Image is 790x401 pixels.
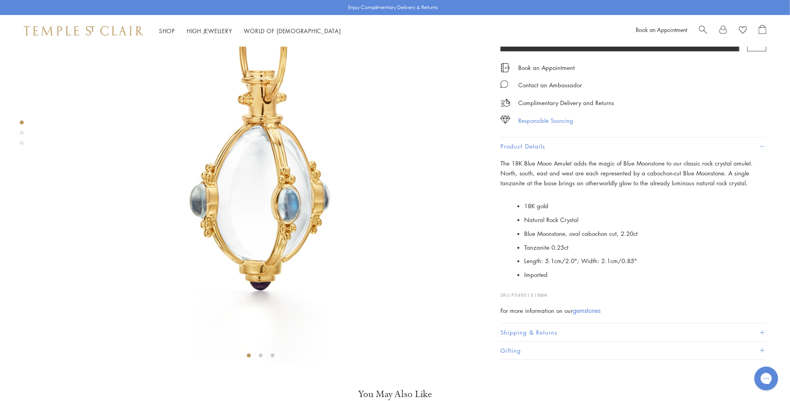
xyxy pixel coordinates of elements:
[750,364,782,393] iframe: Gorgias live chat messenger
[244,27,341,35] a: World of [DEMOGRAPHIC_DATA]World of [DEMOGRAPHIC_DATA]
[500,159,766,188] p: The 18K Blue Moon Amulet adds the magic of Blue Moonstone to our classic rock crystal amulet. Nor...
[500,98,510,108] img: icon_delivery.svg
[524,213,766,227] li: Natural Rock Crystal
[159,26,341,36] nav: Main navigation
[524,227,766,241] li: Blue Moonstone, oval cabochon cut, 2.20ct
[500,342,766,360] button: Gifting
[524,200,766,213] li: 18K gold
[500,63,510,72] img: icon_appointment.svg
[187,27,232,35] a: High JewelleryHigh Jewellery
[500,324,766,342] button: Shipping & Returns
[500,116,510,124] img: icon_sourcing.svg
[699,25,707,37] a: Search
[159,27,175,35] a: ShopShop
[524,268,766,282] li: Imported
[500,138,766,156] button: Product Details
[500,284,766,299] p: SKU:
[524,241,766,254] li: Tanzanite 0.25ct
[512,292,548,298] span: P54801-E18BM
[20,119,24,151] div: Product gallery navigation
[636,26,687,34] a: Book an Appointment
[32,388,758,401] h3: You May Also Like
[518,64,575,72] a: Book an Appointment
[500,306,766,316] div: For more information on our
[518,80,582,90] div: Contact an Ambassador
[739,25,747,37] a: View Wishlist
[518,116,573,126] div: Responsible Sourcing
[24,26,143,36] img: Temple St. Clair
[518,98,614,108] p: Complimentary Delivery and Returns
[573,306,601,315] a: gemstones
[348,4,438,11] p: Enjoy Complimentary Delivery & Returns
[759,25,766,37] a: Open Shopping Bag
[524,254,766,268] li: Length: 5.1cm/2.0"; Width: 2.1cm/0.85"
[500,80,508,88] img: MessageIcon-01_2.svg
